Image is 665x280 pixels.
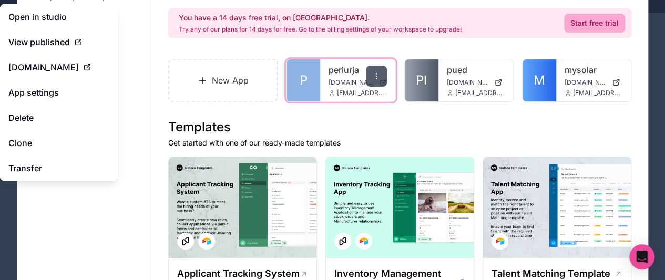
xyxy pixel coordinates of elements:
[455,89,505,97] span: [EMAIL_ADDRESS][DOMAIN_NAME]
[337,89,386,97] span: [EMAIL_ADDRESS][DOMAIN_NAME]
[300,72,308,89] span: P
[534,72,545,89] span: M
[8,61,79,74] span: [DOMAIN_NAME]
[629,244,654,269] div: Open Intercom Messenger
[523,59,556,101] a: M
[329,78,375,87] span: [DOMAIN_NAME]
[447,78,490,87] span: [DOMAIN_NAME]
[360,237,368,245] img: Airtable Logo
[564,14,625,33] a: Start free trial
[565,78,608,87] span: [DOMAIN_NAME]
[168,138,631,148] p: Get started with one of our ready-made templates
[329,64,386,76] a: periurja
[168,59,278,102] a: New App
[179,25,462,34] p: Try any of our plans for 14 days for free. Go to the billing settings of your workspace to upgrade!
[496,237,504,245] img: Airtable Logo
[405,59,438,101] a: Pl
[565,78,622,87] a: [DOMAIN_NAME]
[573,89,622,97] span: [EMAIL_ADDRESS][DOMAIN_NAME]
[329,78,386,87] a: [DOMAIN_NAME]
[202,237,211,245] img: Airtable Logo
[447,64,505,76] a: pued
[8,36,70,48] span: View published
[287,59,320,101] a: P
[179,13,462,23] h2: You have a 14 days free trial, on [GEOGRAPHIC_DATA].
[168,119,631,136] h1: Templates
[447,78,505,87] a: [DOMAIN_NAME]
[416,72,427,89] span: Pl
[565,64,622,76] a: mysolar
